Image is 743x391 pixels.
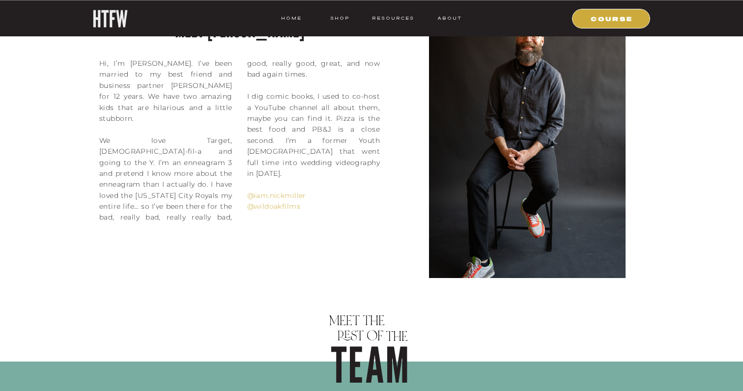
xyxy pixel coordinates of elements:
[386,329,413,346] div: the
[247,202,300,211] a: @wildoakfilms
[369,14,414,23] a: resources
[99,16,380,46] div: Meet [PERSON_NAME]
[329,313,396,330] div: Meet the
[338,329,391,354] div: rest of
[437,14,462,23] a: ABOUT
[320,14,359,23] a: shop
[578,14,645,23] a: COURSE
[281,14,302,23] a: HOME
[247,191,306,200] a: @iam.nickmiller
[99,58,380,254] p: Hi, I’m [PERSON_NAME]. I’ve been married to my best friend and business partner [PERSON_NAME] for...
